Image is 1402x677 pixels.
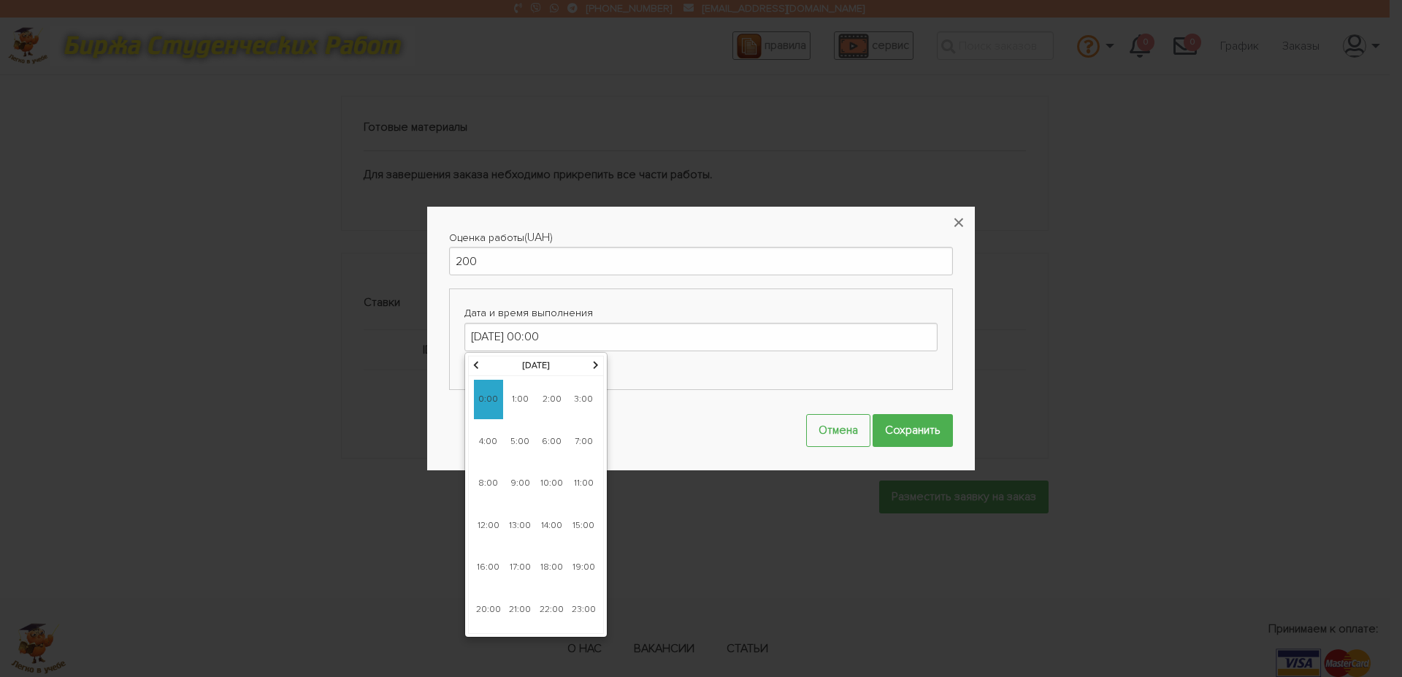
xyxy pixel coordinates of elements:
[474,590,503,630] span: 20:00
[474,464,503,503] span: 8:00
[464,304,938,322] label: Дата и время выполнения
[524,230,553,245] span: (UAH)
[537,380,567,419] span: 2:00
[569,548,598,587] span: 19:00
[449,229,524,247] label: Оценка работы
[537,464,567,503] span: 10:00
[505,548,535,587] span: 17:00
[474,506,503,546] span: 12:00
[505,380,535,419] span: 1:00
[537,422,567,462] span: 6:00
[474,422,503,462] span: 4:00
[569,380,598,419] span: 3:00
[569,590,598,630] span: 23:00
[483,356,589,375] th: [DATE]
[569,422,598,462] span: 7:00
[537,506,567,546] span: 14:00
[505,422,535,462] span: 5:00
[943,207,975,239] button: ×
[806,414,870,447] button: Отмена
[569,464,598,503] span: 11:00
[537,590,567,630] span: 22:00
[505,590,535,630] span: 21:00
[474,548,503,587] span: 16:00
[873,414,953,447] input: Сохранить
[505,464,535,503] span: 9:00
[537,548,567,587] span: 18:00
[474,380,503,419] span: 0:00
[569,506,598,546] span: 15:00
[505,506,535,546] span: 13:00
